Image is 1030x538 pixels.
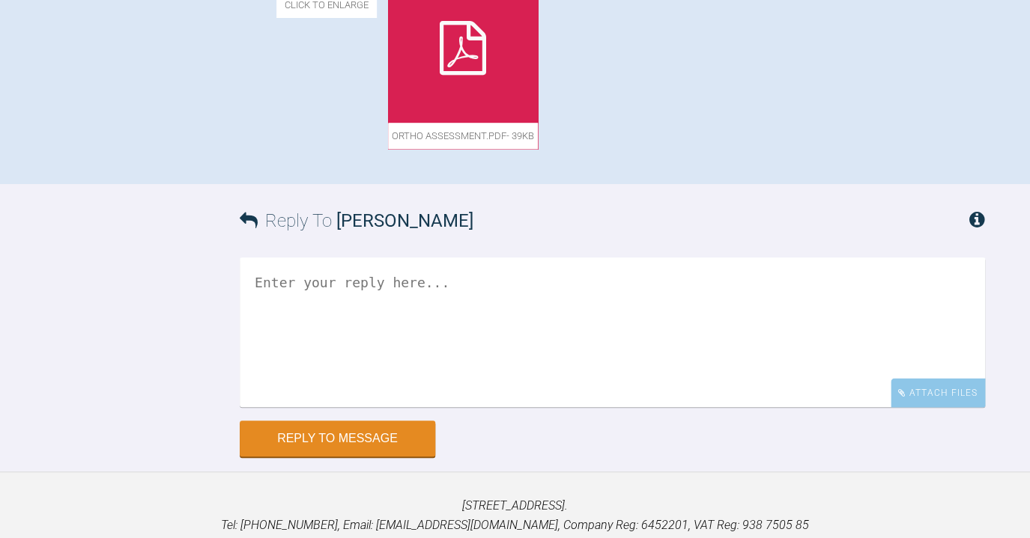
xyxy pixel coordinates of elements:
h3: Reply To [240,207,473,235]
p: [STREET_ADDRESS]. Tel: [PHONE_NUMBER], Email: [EMAIL_ADDRESS][DOMAIN_NAME], Company Reg: 6452201,... [24,496,1006,534]
button: Reply to Message [240,421,435,456]
span: ortho assessment.pdf - 39KB [388,123,538,149]
span: [PERSON_NAME] [336,210,473,231]
div: Attach Files [891,378,985,407]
